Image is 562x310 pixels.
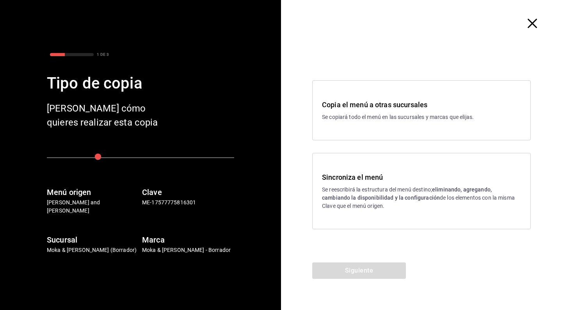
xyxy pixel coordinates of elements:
h6: Marca [142,234,234,246]
p: Se copiará todo el menú en las sucursales y marcas que elijas. [322,113,521,121]
h6: Clave [142,186,234,198]
p: Se reescribirá la estructura del menú destino; de los elementos con la misma Clave que el menú or... [322,186,521,210]
div: 1 DE 3 [97,51,109,57]
h3: Copia el menú a otras sucursales [322,99,521,110]
h3: Sincroniza el menú [322,172,521,182]
div: [PERSON_NAME] cómo quieres realizar esta copia [47,101,172,129]
strong: eliminando, agregando, cambiando la disponibilidad y la configuración [322,186,492,201]
h6: Sucursal [47,234,139,246]
h6: Menú origen [47,186,139,198]
p: Moka & [PERSON_NAME] - Borrador [142,246,234,254]
p: [PERSON_NAME] and [PERSON_NAME] [47,198,139,215]
p: ME-17577775816301 [142,198,234,207]
p: Moka & [PERSON_NAME] (Borrador) [47,246,139,254]
div: Tipo de copia [47,72,234,95]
